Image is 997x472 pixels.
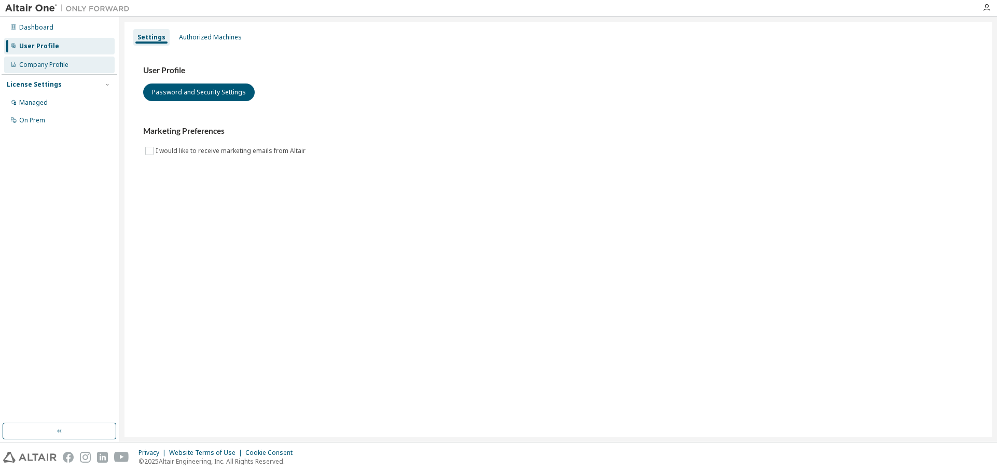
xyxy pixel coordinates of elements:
div: Website Terms of Use [169,449,245,457]
div: Dashboard [19,23,53,32]
h3: Marketing Preferences [143,126,973,136]
label: I would like to receive marketing emails from Altair [156,145,308,157]
button: Password and Security Settings [143,84,255,101]
div: Privacy [139,449,169,457]
div: License Settings [7,80,62,89]
div: Company Profile [19,61,68,69]
div: Cookie Consent [245,449,299,457]
div: Managed [19,99,48,107]
img: facebook.svg [63,452,74,463]
img: youtube.svg [114,452,129,463]
img: Altair One [5,3,135,13]
h3: User Profile [143,65,973,76]
div: User Profile [19,42,59,50]
img: instagram.svg [80,452,91,463]
p: © 2025 Altair Engineering, Inc. All Rights Reserved. [139,457,299,466]
img: linkedin.svg [97,452,108,463]
div: On Prem [19,116,45,124]
img: altair_logo.svg [3,452,57,463]
div: Settings [137,33,165,41]
div: Authorized Machines [179,33,242,41]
